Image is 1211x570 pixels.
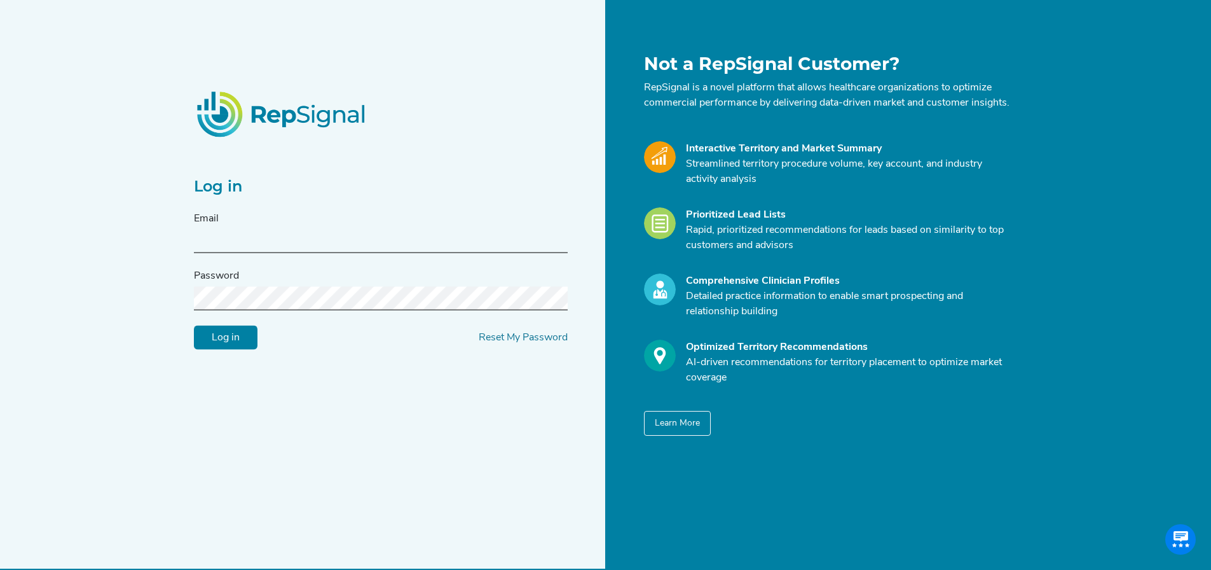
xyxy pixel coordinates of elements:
p: AI-driven recommendations for territory placement to optimize market coverage [686,355,1010,386]
p: Rapid, prioritized recommendations for leads based on similarity to top customers and advisors [686,223,1010,253]
img: Leads_Icon.28e8c528.svg [644,207,676,239]
div: Comprehensive Clinician Profiles [686,274,1010,289]
img: Profile_Icon.739e2aba.svg [644,274,676,305]
div: Prioritized Lead Lists [686,207,1010,223]
img: Market_Icon.a700a4ad.svg [644,141,676,173]
label: Email [194,211,219,226]
button: Learn More [644,411,711,436]
img: Optimize_Icon.261f85db.svg [644,340,676,372]
input: Log in [194,326,257,350]
p: Streamlined territory procedure volume, key account, and industry activity analysis [686,156,1010,187]
p: Detailed practice information to enable smart prospecting and relationship building [686,289,1010,319]
a: Reset My Password [479,333,568,343]
label: Password [194,268,239,284]
div: Interactive Territory and Market Summary [686,141,1010,156]
img: RepSignalLogo.20539ed3.png [181,76,383,152]
h2: Log in [194,177,568,196]
div: Optimized Territory Recommendations [686,340,1010,355]
p: RepSignal is a novel platform that allows healthcare organizations to optimize commercial perform... [644,80,1010,111]
h1: Not a RepSignal Customer? [644,53,1010,75]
